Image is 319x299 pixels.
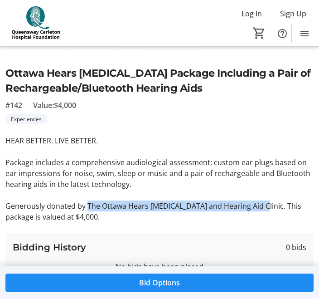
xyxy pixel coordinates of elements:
tr-label-badge: Experiences [5,114,47,124]
button: Help [273,25,291,43]
button: Sign Up [273,6,314,21]
div: No bids have been placed [13,261,306,272]
span: Value: $4,000 [33,100,76,111]
span: Log In [242,8,262,19]
img: QCH Foundation's Logo [5,6,66,40]
button: Cart [251,25,267,41]
span: Sign Up [280,8,306,19]
button: Bid Options [5,274,314,292]
p: Generously donated by The Ottawa Hears [MEDICAL_DATA] and Hearing Aid Clinic. This package is val... [5,201,314,222]
span: #142 [5,100,22,111]
p: Package includes a comprehensive audiological assessment; custom ear plugs based on ear impressio... [5,157,314,190]
h3: Bidding History [13,240,86,254]
span: Bid Options [139,277,180,288]
span: 0 bids [286,242,306,253]
button: Log In [234,6,269,21]
p: HEAR BETTER. LIVE BETTER. [5,135,314,146]
button: Menu [295,25,314,43]
h2: Ottawa Hears [MEDICAL_DATA] Package Including a Pair of Rechargeable/Bluetooth Hearing Aids [5,66,314,97]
